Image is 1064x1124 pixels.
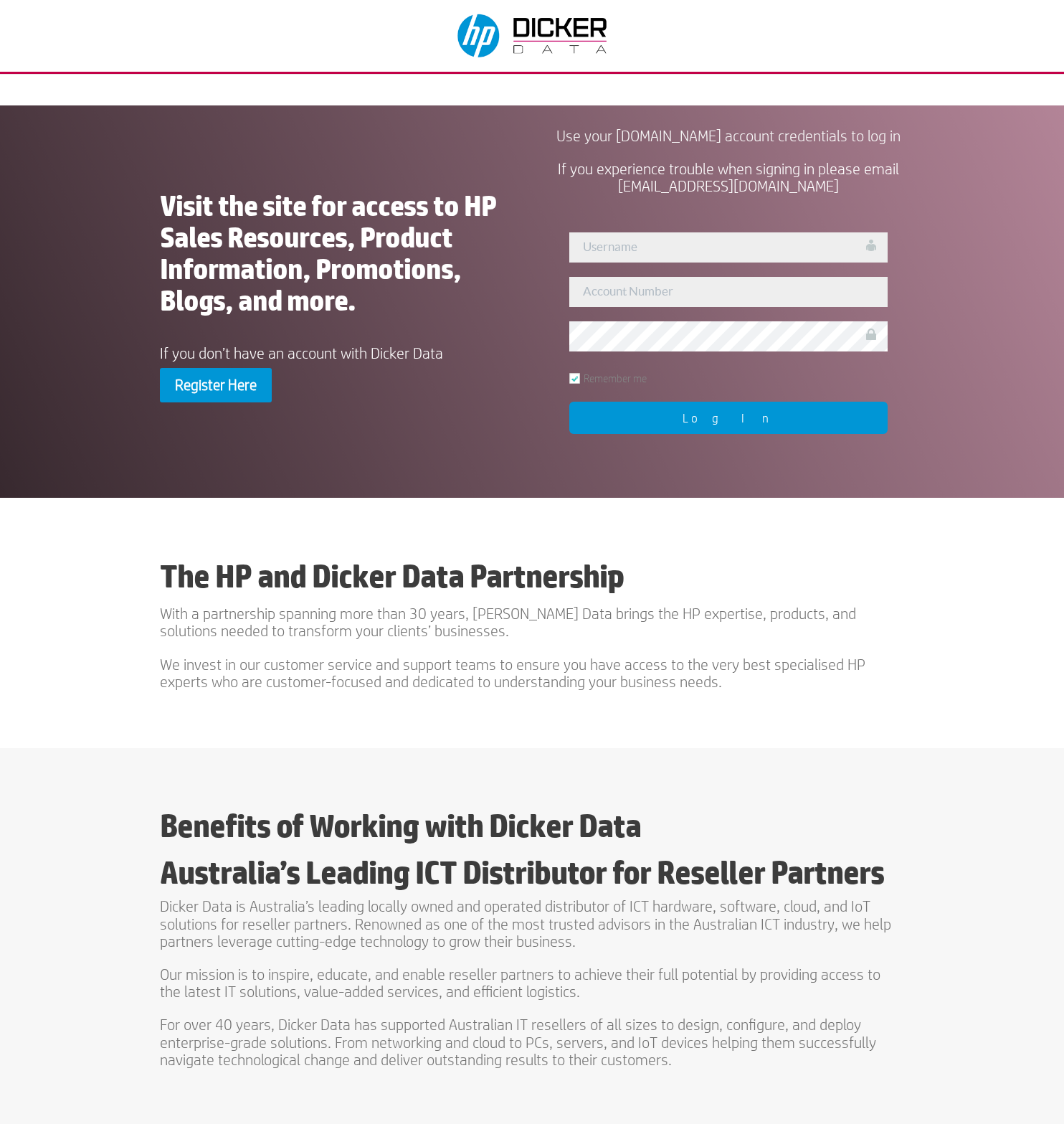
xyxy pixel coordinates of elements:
span: If you experience trouble when signing in please email [EMAIL_ADDRESS][DOMAIN_NAME] [558,160,899,194]
h1: Visit the site for access to HP Sales Resources, Product Information, Promotions, Blogs, and more. [160,190,512,323]
label: Remember me [569,373,647,384]
b: Benefits of Working with Dicker Data [160,807,641,844]
p: Dicker Data is Australia’s leading locally owned and operated distributor of ICT hardware, softwa... [160,897,905,965]
span: Use your [DOMAIN_NAME] account credentials to log in [556,127,901,144]
a: Register Here [160,368,272,402]
input: Account Number [569,277,888,307]
b: The HP and Dicker Data Partnership [160,557,624,595]
input: Log In [569,402,888,434]
img: Dicker Data & HP [449,7,618,65]
p: Our mission is to inspire, educate, and enable reseller partners to achieve their full potential ... [160,965,905,1016]
p: For over 40 years, Dicker Data has supported Australian IT resellers of all sizes to design, conf... [160,1016,905,1068]
span: If you don’t have an account with Dicker Data [160,344,443,362]
p: We invest in our customer service and support teams to ensure you have access to the very best sp... [160,656,905,690]
h2: Australia’s Leading ICT Distributor for Reseller Partners [160,855,905,898]
p: With a partnership spanning more than 30 years, [PERSON_NAME] Data brings the HP expertise, produ... [160,605,905,655]
input: Username [569,232,888,263]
